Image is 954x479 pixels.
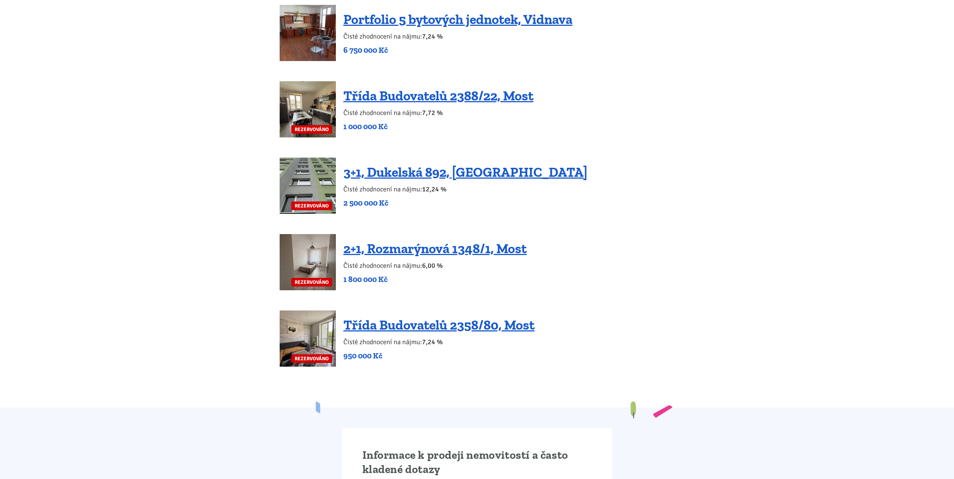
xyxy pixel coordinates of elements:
[280,234,336,290] a: REZERVOVÁNO
[291,201,332,210] span: REZERVOVÁNO
[343,317,535,333] a: Třída Budovatelů 2358/80, Most
[343,31,572,42] p: Čisté zhodnocení na nájmu:
[343,88,533,104] a: Třída Budovatelů 2388/22, Most
[343,351,535,361] p: 950 000 Kč
[362,448,592,476] h2: Informace k prodeji nemovitostí a často kladené dotazy
[343,121,533,132] p: 1 000 000 Kč
[422,109,443,117] b: 7,72 %
[343,107,533,118] p: Čisté zhodnocení na nájmu:
[422,261,443,270] b: 6,00 %
[422,185,446,193] b: 12,24 %
[280,310,336,367] a: REZERVOVÁNO
[291,125,332,134] span: REZERVOVÁNO
[422,338,443,346] b: 7,24 %
[343,274,527,285] p: 1 800 000 Kč
[343,198,587,208] p: 2 500 000 Kč
[343,184,587,194] p: Čisté zhodnocení na nájmu:
[343,45,572,55] p: 6 750 000 Kč
[422,32,443,40] b: 7,24 %
[343,164,587,180] a: 3+1, Dukelská 892, [GEOGRAPHIC_DATA]
[343,11,572,27] a: Portfolio 5 bytových jednotek, Vidnava
[280,81,336,137] a: REZERVOVÁNO
[343,337,535,347] p: Čisté zhodnocení na nájmu:
[343,260,527,271] p: Čisté zhodnocení na nájmu:
[280,158,336,214] a: REZERVOVÁNO
[291,354,332,363] span: REZERVOVÁNO
[343,240,527,257] a: 2+1, Rozmarýnová 1348/1, Most
[291,278,332,287] span: REZERVOVÁNO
